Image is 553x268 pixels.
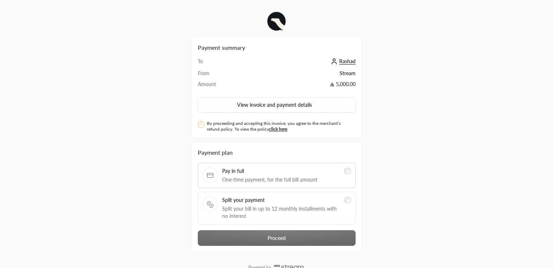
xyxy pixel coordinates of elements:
button: View invoice and payment details [198,97,356,113]
label: By proceeding and accepting this invoice, you agree to the merchant’s refund policy. To view the ... [207,121,352,132]
span: Rashad [339,58,356,65]
h2: Payment summary [198,43,356,52]
td: 5,000.00 [262,81,356,92]
input: Split your paymentSplit your bill in up to 12 monthly installments with no interest [344,197,351,203]
td: Stream [262,70,356,81]
span: Pay in full [222,167,340,175]
img: Company Logo [267,12,287,31]
div: Payment plan [198,148,356,157]
td: From [198,70,262,81]
span: Split your bill in up to 12 monthly installments with no interest [222,205,340,220]
td: To [198,58,262,70]
span: Split your payment [222,196,340,204]
a: Rashad [329,58,356,64]
td: Amount [198,81,262,92]
input: Pay in fullOne-time payment, for the full bill amount [344,168,351,174]
span: One-time payment, for the full bill amount [222,176,340,183]
a: click here [269,126,287,132]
